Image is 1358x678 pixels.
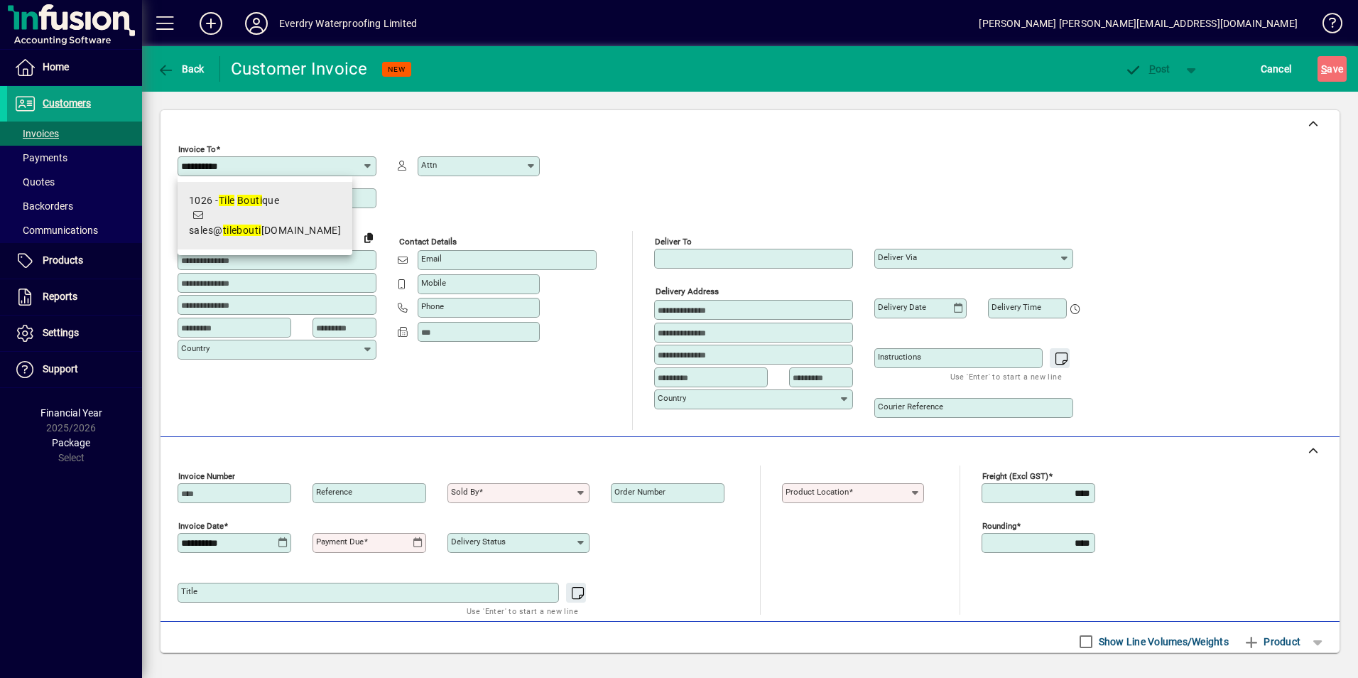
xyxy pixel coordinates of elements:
[14,225,98,236] span: Communications
[40,407,102,419] span: Financial Year
[219,195,235,206] em: Tile
[982,521,1016,531] mat-label: Rounding
[1312,3,1340,49] a: Knowledge Base
[1318,56,1347,82] button: Save
[658,393,686,403] mat-label: Country
[1124,63,1170,75] span: ost
[979,12,1298,35] div: [PERSON_NAME] [PERSON_NAME][EMAIL_ADDRESS][DOMAIN_NAME]
[1321,63,1327,75] span: S
[7,279,142,315] a: Reports
[421,301,444,311] mat-label: Phone
[142,56,220,82] app-page-header-button: Back
[1117,56,1178,82] button: Post
[421,160,437,170] mat-label: Attn
[1261,58,1292,80] span: Cancel
[950,368,1062,384] mat-hint: Use 'Enter' to start a new line
[14,128,59,139] span: Invoices
[7,352,142,387] a: Support
[878,302,926,312] mat-label: Delivery date
[14,176,55,188] span: Quotes
[43,327,79,338] span: Settings
[43,363,78,375] span: Support
[982,471,1048,481] mat-label: Freight (excl GST)
[7,243,142,279] a: Products
[234,11,279,36] button: Profile
[178,521,224,531] mat-label: Invoice date
[388,65,406,74] span: NEW
[181,586,197,596] mat-label: Title
[1257,56,1295,82] button: Cancel
[52,437,90,448] span: Package
[223,225,237,236] em: tile
[178,471,235,481] mat-label: Invoice number
[14,200,73,212] span: Backorders
[878,252,917,262] mat-label: Deliver via
[357,226,380,249] button: Copy to Delivery address
[178,182,352,249] mat-option: 1026 - Tile Boutique
[878,402,943,411] mat-label: Courier Reference
[316,487,352,497] mat-label: Reference
[189,225,341,236] span: sales@ [DOMAIN_NAME]
[7,170,142,194] a: Quotes
[237,195,262,206] em: Bouti
[1321,58,1343,80] span: ave
[43,61,69,72] span: Home
[451,487,479,497] mat-label: Sold by
[614,487,666,497] mat-label: Order number
[467,603,578,619] mat-hint: Use 'Enter' to start a new line
[14,152,67,163] span: Payments
[451,537,506,547] mat-label: Delivery status
[1149,63,1156,75] span: P
[231,58,368,80] div: Customer Invoice
[421,254,442,264] mat-label: Email
[178,144,216,154] mat-label: Invoice To
[655,237,692,247] mat-label: Deliver To
[188,11,234,36] button: Add
[237,225,261,236] em: bouti
[1243,630,1300,653] span: Product
[786,487,849,497] mat-label: Product location
[7,194,142,218] a: Backorders
[153,56,208,82] button: Back
[7,50,142,85] a: Home
[421,278,446,288] mat-label: Mobile
[279,12,417,35] div: Everdry Waterproofing Limited
[992,302,1041,312] mat-label: Delivery time
[7,316,142,351] a: Settings
[7,146,142,170] a: Payments
[43,254,83,266] span: Products
[43,97,91,109] span: Customers
[878,352,921,362] mat-label: Instructions
[7,122,142,146] a: Invoices
[43,291,77,302] span: Reports
[7,218,142,242] a: Communications
[1236,629,1308,655] button: Product
[157,63,205,75] span: Back
[189,193,341,208] div: 1026 - que
[1096,635,1229,649] label: Show Line Volumes/Weights
[316,537,364,547] mat-label: Payment due
[181,343,210,353] mat-label: Country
